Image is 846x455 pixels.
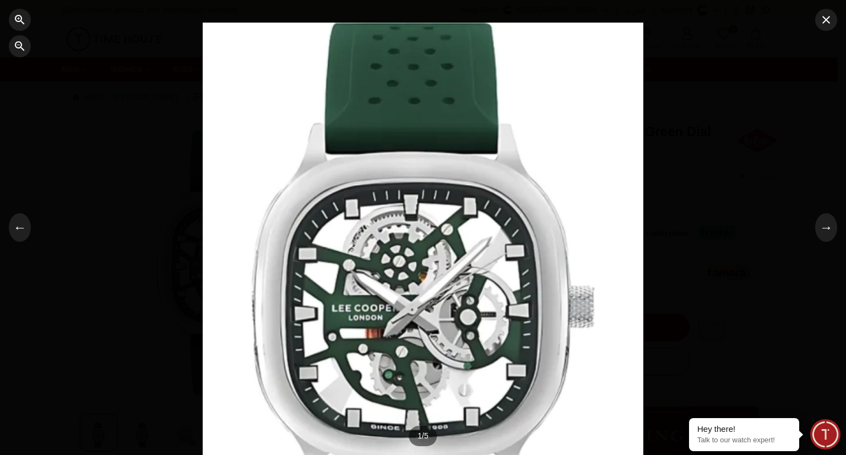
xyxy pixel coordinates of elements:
[697,424,791,435] div: Hey there!
[697,436,791,445] p: Talk to our watch expert!
[815,213,837,242] button: →
[409,426,437,446] div: 1 / 5
[9,213,31,242] button: ←
[810,419,840,449] div: Chat Widget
